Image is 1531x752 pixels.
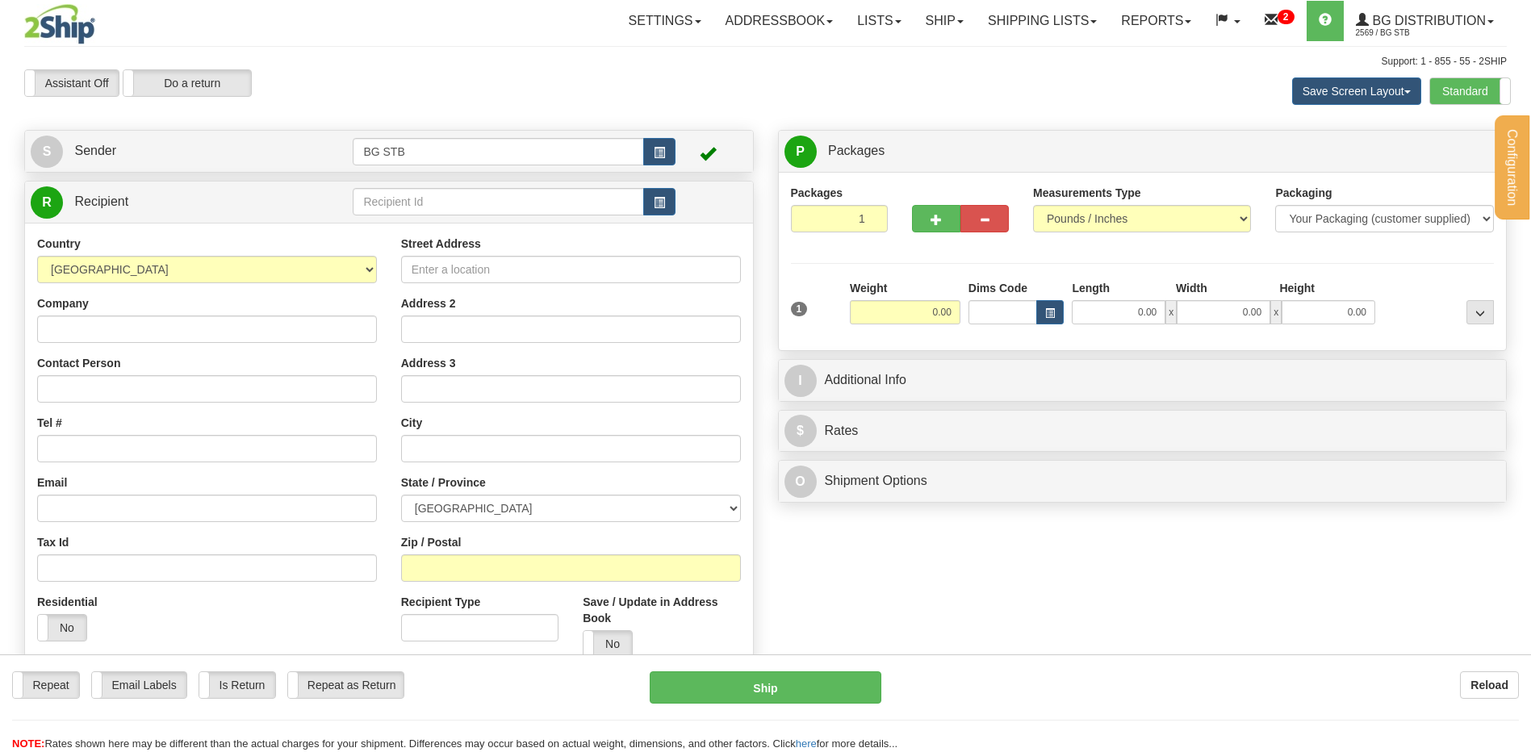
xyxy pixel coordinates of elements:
a: $Rates [784,415,1501,448]
span: O [784,466,817,498]
span: 1 [791,302,808,316]
label: Weight [850,280,887,296]
a: Reports [1109,1,1203,41]
label: Length [1072,280,1110,296]
label: Packaging [1275,185,1332,201]
label: No [38,615,86,641]
a: Addressbook [713,1,846,41]
a: Lists [845,1,913,41]
label: Standard [1430,78,1510,104]
label: Email [37,474,67,491]
img: logo2569.jpg [24,4,95,44]
span: Recipient [74,194,128,208]
span: BG Distribution [1369,14,1486,27]
span: x [1165,300,1177,324]
label: Address 2 [401,295,456,311]
label: Street Address [401,236,481,252]
label: City [401,415,422,431]
a: S Sender [31,135,353,168]
input: Enter a location [401,256,741,283]
input: Recipient Id [353,188,643,215]
span: NOTE: [12,737,44,750]
label: Contact Person [37,355,120,371]
a: P Packages [784,135,1501,168]
label: Measurements Type [1033,185,1141,201]
span: P [784,136,817,168]
a: IAdditional Info [784,364,1501,397]
button: Save Screen Layout [1292,77,1421,105]
span: S [31,136,63,168]
a: Ship [914,1,976,41]
label: Email Labels [92,672,186,698]
label: Company [37,295,89,311]
a: BG Distribution 2569 / BG STB [1344,1,1506,41]
label: Recipient Type [401,594,481,610]
span: R [31,186,63,219]
a: OShipment Options [784,465,1501,498]
label: Is Return [199,672,275,698]
label: Address 3 [401,355,456,371]
span: Sender [74,144,116,157]
label: Zip / Postal [401,534,462,550]
span: 2569 / BG STB [1356,25,1477,41]
label: Repeat as Return [288,672,404,698]
label: Dims Code [968,280,1027,296]
label: Do a return [123,70,251,96]
span: $ [784,415,817,447]
label: No [584,631,632,657]
button: Reload [1460,671,1519,699]
a: Shipping lists [976,1,1109,41]
label: Width [1176,280,1207,296]
button: Ship [650,671,881,704]
span: Packages [828,144,885,157]
button: Configuration [1495,115,1529,219]
span: I [784,365,817,397]
b: Reload [1470,679,1508,691]
a: Settings [617,1,713,41]
sup: 2 [1278,10,1295,24]
label: Residential [37,594,98,610]
a: here [796,737,817,750]
label: State / Province [401,474,486,491]
a: R Recipient [31,186,317,219]
span: x [1270,300,1282,324]
label: Assistant Off [25,70,119,96]
div: ... [1466,300,1494,324]
div: Support: 1 - 855 - 55 - 2SHIP [24,55,1507,69]
input: Sender Id [353,138,643,165]
label: Save / Update in Address Book [583,594,740,626]
label: Repeat [13,672,79,698]
label: Country [37,236,81,252]
a: 2 [1253,1,1307,41]
label: Packages [791,185,843,201]
iframe: chat widget [1494,294,1529,458]
label: Tel # [37,415,62,431]
label: Height [1279,280,1315,296]
label: Tax Id [37,534,69,550]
